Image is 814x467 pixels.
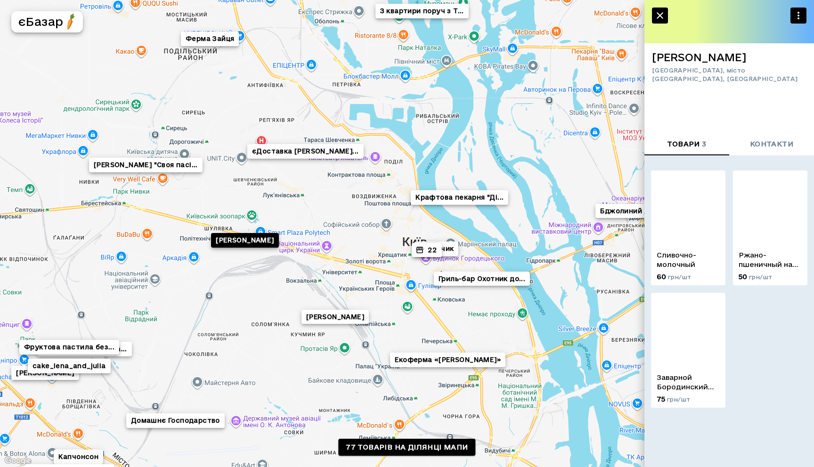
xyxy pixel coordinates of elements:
[652,51,806,64] h6: [PERSON_NAME]
[390,353,505,367] button: Екоферма «[PERSON_NAME]»
[412,243,442,258] button: 22
[434,272,530,286] button: Гриль-бар Охотник до...
[28,359,111,373] button: cake_lena_and_julia
[126,413,225,428] button: Домашнє Господарство
[89,158,203,172] button: [PERSON_NAME] "Своя пасі...
[411,190,508,205] button: Крафтова пекарня "Ді...
[595,204,675,218] button: Бджолиний дворик
[2,455,33,467] a: Відкрити цю область на Картах Google (відкриється нове вікно)
[750,138,793,150] span: контакти
[2,455,33,467] img: Google
[702,140,706,148] span: 3
[62,13,79,30] img: logo
[415,242,458,256] button: Базарчик
[19,340,119,354] button: Фруктова пастила без...
[651,293,725,408] a: Заварной Бородинский хлебушек на закваске75 грн/шт
[667,396,690,403] span: грн/шт
[54,450,104,464] button: Капчонсон
[375,4,469,18] button: З квартири поруч з T...
[733,170,807,285] a: Ржано-пшеничный на закваске с тмином.50 грн/шт
[739,250,802,269] p: Ржано-пшеничный на закваске с тмином.
[301,310,369,324] button: [PERSON_NAME]
[657,395,690,404] p: 75
[651,170,725,285] a: Сливочно-молочный60 грн/шт
[247,144,363,159] button: єДоставка [PERSON_NAME]...
[338,439,475,456] a: 77 товарів на ділянці мапи
[652,66,806,83] span: [GEOGRAPHIC_DATA], місто [GEOGRAPHIC_DATA], [GEOGRAPHIC_DATA]
[667,138,706,150] span: товари
[11,11,83,32] button: єБазарlogo
[668,274,691,280] span: грн/шт
[657,250,720,269] p: Сливочно-молочный
[749,274,772,280] span: грн/шт
[739,272,772,282] p: 50
[657,373,720,392] p: Заварной Бородинский хлебушек на закваске
[11,366,79,380] button: [PERSON_NAME]
[18,14,63,29] h5: єБазар
[657,272,691,282] p: 60
[181,32,239,46] button: Ферма Зайця
[211,233,278,248] button: [PERSON_NAME]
